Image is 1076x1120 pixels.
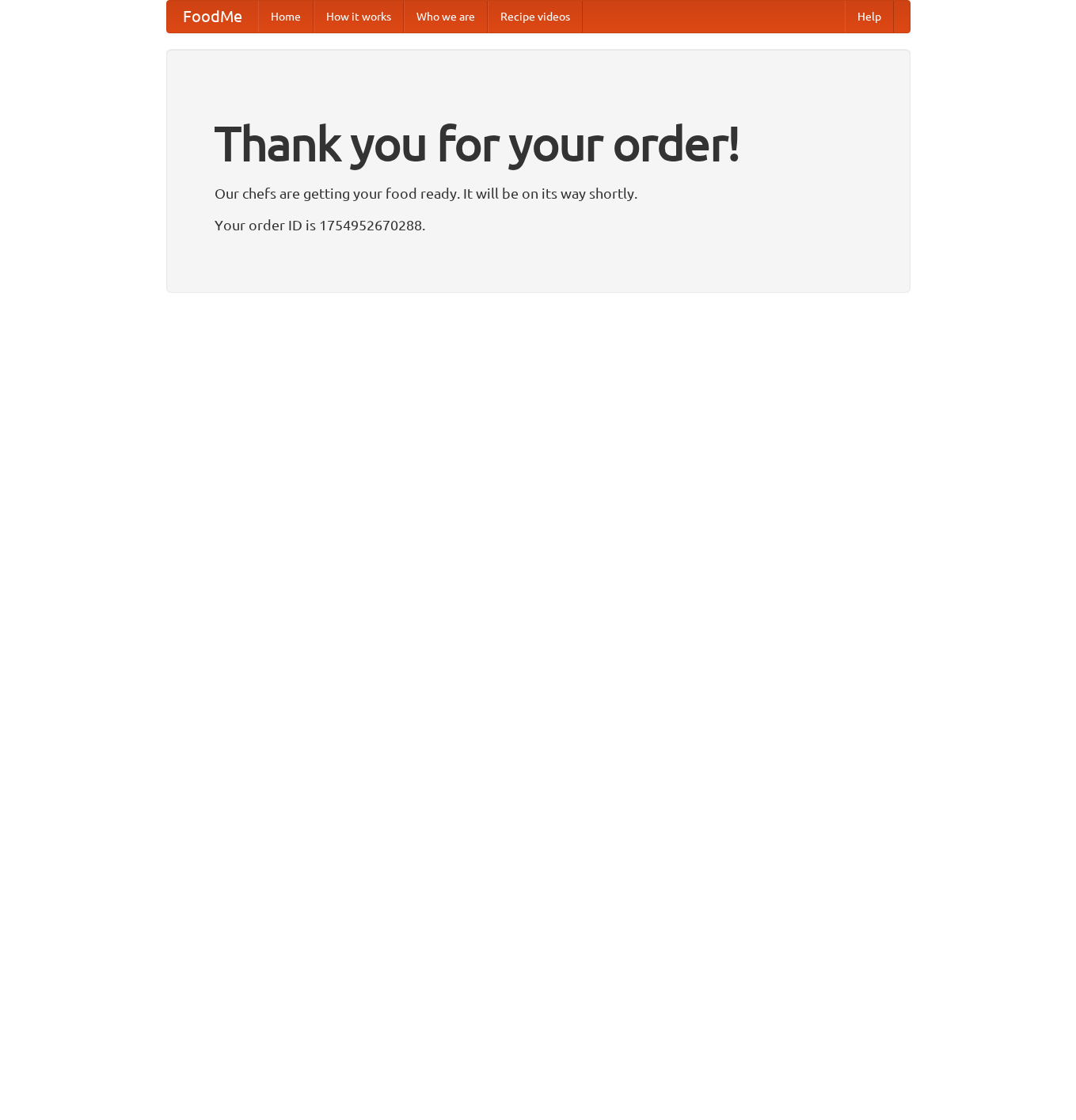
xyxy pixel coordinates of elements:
a: Help [845,1,894,32]
h1: Thank you for your order! [215,105,862,181]
a: FoodMe [167,1,258,32]
a: Home [258,1,314,32]
a: Who we are [404,1,488,32]
a: How it works [314,1,404,32]
p: Our chefs are getting your food ready. It will be on its way shortly. [215,181,862,205]
p: Your order ID is 1754952670288. [215,213,862,237]
a: Recipe videos [488,1,583,32]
